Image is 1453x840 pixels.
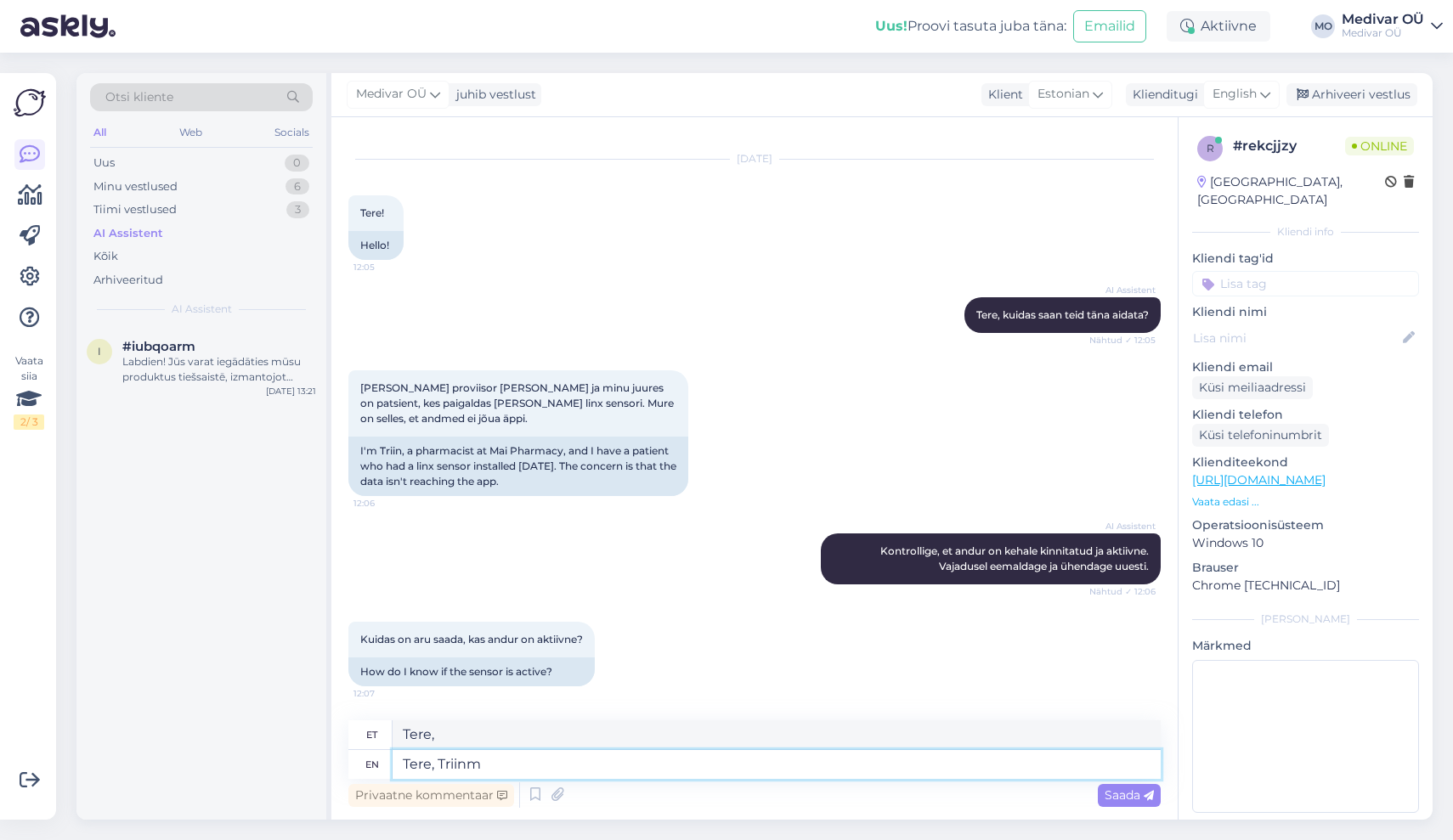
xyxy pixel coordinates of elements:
[1345,137,1414,155] span: Online
[93,155,115,172] div: Uus
[1192,612,1419,627] div: [PERSON_NAME]
[1126,86,1198,104] div: Klienditugi
[14,87,46,119] img: Askly Logo
[353,687,417,700] span: 12:07
[98,345,101,358] span: i
[1092,520,1156,533] span: AI Assistent
[1197,173,1385,209] div: [GEOGRAPHIC_DATA], [GEOGRAPHIC_DATA]
[393,720,1161,749] textarea: Tere,
[360,633,583,646] span: Kuidas on aru saada, kas andur on aktiivne?
[449,86,536,104] div: juhib vestlust
[90,121,110,144] div: All
[1192,534,1419,552] p: Windows 10
[285,155,309,172] div: 0
[1192,424,1329,447] div: Küsi telefoninumbrit
[105,88,173,106] span: Otsi kliente
[1089,334,1156,347] span: Nähtud ✓ 12:05
[1192,472,1326,488] a: [URL][DOMAIN_NAME]
[1192,271,1419,296] input: Lisa tag
[286,178,309,195] div: 6
[1192,358,1419,376] p: Kliendi email
[1092,284,1156,296] span: AI Assistent
[1089,585,1156,598] span: Nähtud ✓ 12:06
[93,272,163,289] div: Arhiveeritud
[93,225,163,242] div: AI Assistent
[981,86,1023,104] div: Klient
[1192,376,1313,399] div: Küsi meiliaadressi
[875,16,1066,37] div: Proovi tasuta juba täna:
[286,201,309,218] div: 3
[348,151,1161,166] div: [DATE]
[348,231,404,260] div: Hello!
[1286,83,1417,106] div: Arhiveeri vestlus
[360,206,384,219] span: Tere!
[1192,250,1419,268] p: Kliendi tag'id
[393,750,1161,779] textarea: Tere, Triinm
[1342,13,1443,40] a: Medivar OÜMedivar OÜ
[271,121,313,144] div: Socials
[1192,406,1419,424] p: Kliendi telefon
[14,414,44,430] div: 2 / 3
[1213,85,1257,104] span: English
[356,85,427,104] span: Medivar OÜ
[360,381,676,425] span: [PERSON_NAME] proviisor [PERSON_NAME] ja minu juures on patsient, kes paigaldas [PERSON_NAME] lin...
[1037,85,1089,104] span: Estonian
[1192,577,1419,595] p: Chrome [TECHNICAL_ID]
[93,248,118,265] div: Kõik
[1192,637,1419,655] p: Märkmed
[880,544,1151,572] span: Kontrollige, et andur on kehale kinnitatud ja aktiivne. Vajadusel eemaldage ja ühendage uuesti.
[176,121,206,144] div: Web
[365,750,379,779] div: en
[1192,303,1419,321] p: Kliendi nimi
[1105,787,1154,803] span: Saada
[1192,494,1419,510] p: Vaata edasi ...
[1342,13,1424,26] div: Medivar OÜ
[1207,142,1214,155] span: r
[93,178,178,195] div: Minu vestlused
[1192,516,1419,534] p: Operatsioonisüsteem
[348,437,688,496] div: I'm Triin, a pharmacist at Mai Pharmacy, and I have a patient who had a linx sensor installed [DA...
[14,353,44,430] div: Vaata siia
[366,720,377,749] div: et
[353,497,417,510] span: 12:06
[172,302,232,317] span: AI Assistent
[93,201,177,218] div: Tiimi vestlused
[976,308,1149,321] span: Tere, kuidas saan teid täna aidata?
[875,18,907,34] b: Uus!
[1192,224,1419,240] div: Kliendi info
[122,354,316,385] div: Labdien! Jūs varat iegādāties mūsu produktus tiešsaistē, izmantojot mūsu mājaslapas iepirkumu grozu.
[122,339,195,354] span: #iubqoarm
[353,261,417,273] span: 12:05
[1073,10,1146,42] button: Emailid
[266,385,316,397] div: [DATE] 13:21
[1192,454,1419,471] p: Klienditeekond
[1311,14,1335,38] div: MO
[348,784,514,807] div: Privaatne kommentaar
[1192,559,1419,577] p: Brauser
[1233,136,1345,156] div: # rekcjjzy
[1167,11,1270,42] div: Aktiivne
[348,657,595,686] div: How do I know if the sensor is active?
[1342,26,1424,40] div: Medivar OÜ
[1193,329,1399,347] input: Lisa nimi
